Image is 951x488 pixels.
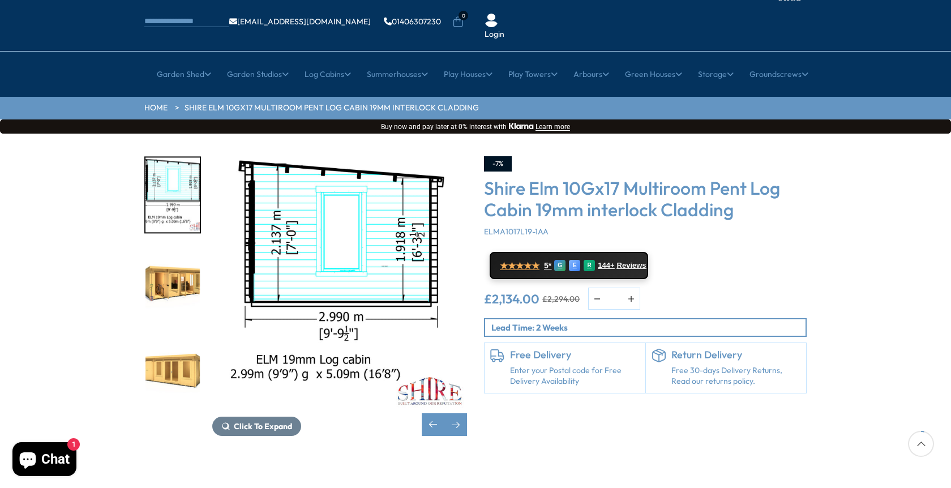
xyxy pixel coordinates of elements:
p: Free 30-days Delivery Returns, Read our returns policy. [671,365,801,387]
inbox-online-store-chat: Shopify online store chat [9,442,80,479]
span: ★★★★★ [500,260,539,271]
div: 6 / 10 [144,245,201,323]
a: Garden Studios [227,60,289,88]
a: Play Houses [444,60,492,88]
div: G [554,260,566,271]
a: [EMAIL_ADDRESS][DOMAIN_NAME] [229,18,371,25]
img: Elm2990x50909_9x16_8030lifestyle_618a44a7-b09f-4e90-8702-089ea90fcf8a_200x200.jpg [145,246,200,322]
div: E [569,260,580,271]
a: Play Towers [508,60,558,88]
img: Elm2990x50909_9x16_8INTERNALHT_eb649b63-12b1-4173-b139-2a2ad5162572_200x200.jpg [145,157,200,233]
div: 5 / 10 [212,156,467,436]
a: Log Cabins [305,60,351,88]
a: Green Houses [625,60,682,88]
div: Next slide [444,413,467,436]
a: ★★★★★ 5* G E R 144+ Reviews [490,252,648,279]
a: Shire Elm 10Gx17 Multiroom Pent Log Cabin 19mm interlock Cladding [185,102,479,114]
img: Shire Elm 10Gx17 Multiroom Pent Log Cabin 19mm interlock Cladding - Best Shed [212,156,467,411]
a: Enter your Postal code for Free Delivery Availability [510,365,640,387]
div: 7 / 10 [144,333,201,411]
a: Login [485,29,504,40]
img: Elm2990x50909_9x16_8-030_6293713e-22e3-486e-9b55-e72e2232688a_200x200.jpg [145,335,200,410]
h6: Return Delivery [671,349,801,361]
span: ELMA1017L19-1AA [484,226,549,237]
div: R [584,260,595,271]
a: Storage [698,60,734,88]
a: HOME [144,102,168,114]
div: Previous slide [422,413,444,436]
h6: Free Delivery [510,349,640,361]
div: -7% [484,156,512,172]
a: Garden Shed [157,60,211,88]
a: Summerhouses [367,60,428,88]
span: Reviews [617,261,646,270]
span: 144+ [598,261,614,270]
div: 5 / 10 [144,156,201,234]
span: 0 [459,11,468,20]
span: Click To Expand [234,421,292,431]
h3: Shire Elm 10Gx17 Multiroom Pent Log Cabin 19mm interlock Cladding [484,177,807,221]
p: Lead Time: 2 Weeks [491,322,806,333]
a: Groundscrews [749,60,808,88]
button: Click To Expand [212,417,301,436]
a: 0 [452,16,464,28]
ins: £2,134.00 [484,293,539,305]
img: User Icon [485,14,498,27]
a: Arbours [573,60,609,88]
a: 01406307230 [384,18,441,25]
del: £2,294.00 [542,295,580,303]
